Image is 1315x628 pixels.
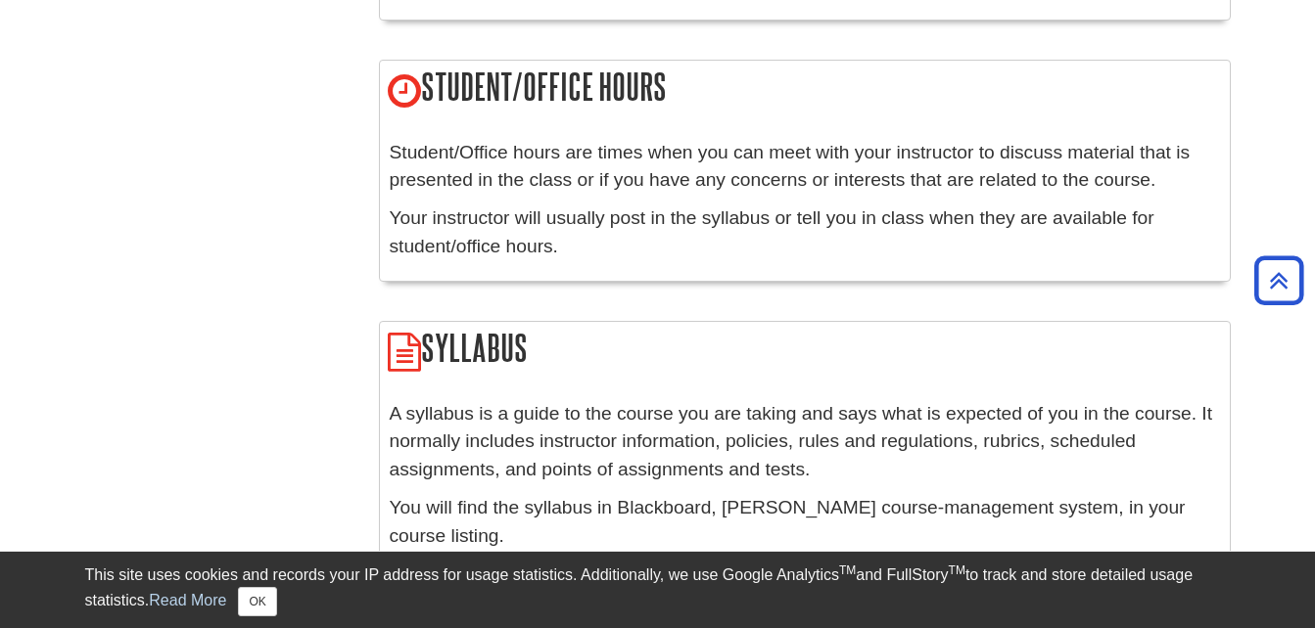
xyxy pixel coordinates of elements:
[390,400,1220,484] p: A syllabus is a guide to the course you are taking and says what is expected of you in the course...
[949,563,965,577] sup: TM
[85,563,1231,616] div: This site uses cookies and records your IP address for usage statistics. Additionally, we use Goo...
[380,61,1230,116] h2: Student/Office Hours
[149,592,226,608] a: Read More
[380,322,1230,378] h2: Syllabus
[839,563,856,577] sup: TM
[390,494,1220,551] p: You will find the syllabus in Blackboard, [PERSON_NAME] course-management system, in your course ...
[1247,267,1310,293] a: Back to Top
[238,587,276,616] button: Close
[390,139,1220,196] p: Student/Office hours are times when you can meet with your instructor to discuss material that is...
[390,204,1220,261] p: Your instructor will usually post in the syllabus or tell you in class when they are available fo...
